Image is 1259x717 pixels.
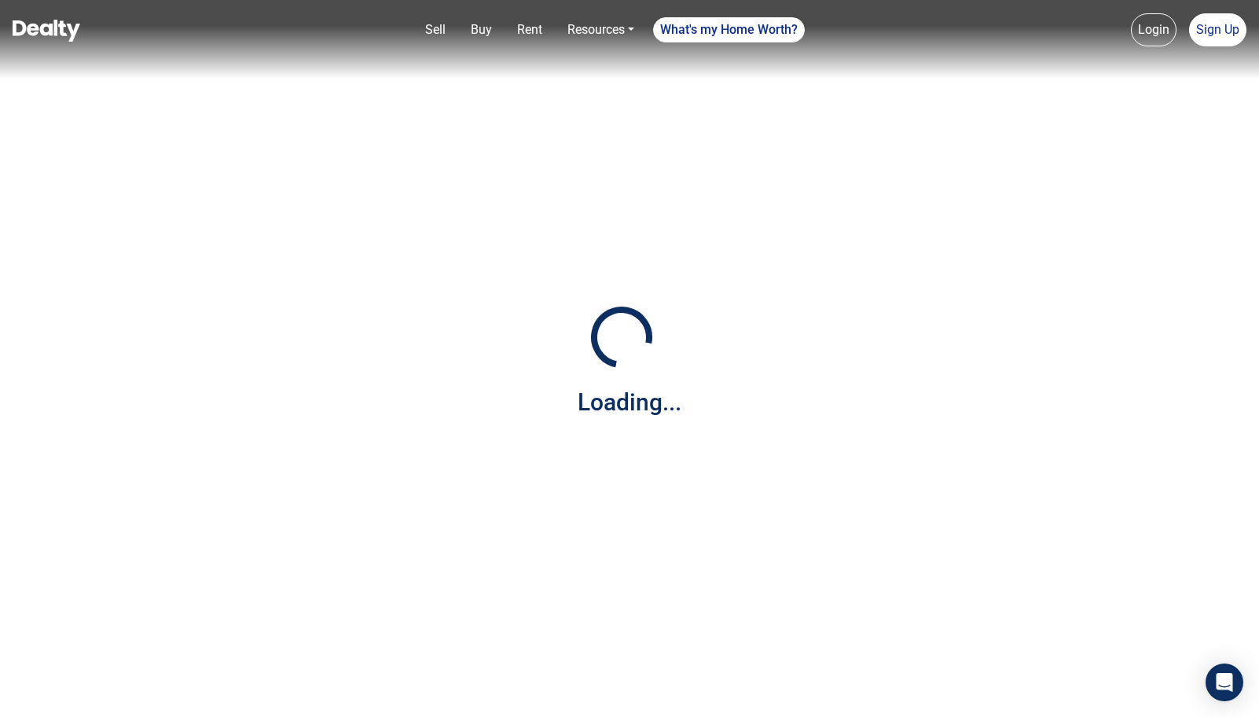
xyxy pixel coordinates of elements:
[561,14,641,46] a: Resources
[1206,664,1243,701] div: Open Intercom Messenger
[1131,13,1176,46] a: Login
[511,14,549,46] a: Rent
[419,14,452,46] a: Sell
[13,20,80,42] img: Dealty - Buy, Sell & Rent Homes
[653,17,805,42] a: What's my Home Worth?
[8,670,55,717] iframe: BigID CMP Widget
[582,298,661,377] img: Loading
[578,384,681,420] div: Loading...
[464,14,498,46] a: Buy
[1189,13,1246,46] a: Sign Up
